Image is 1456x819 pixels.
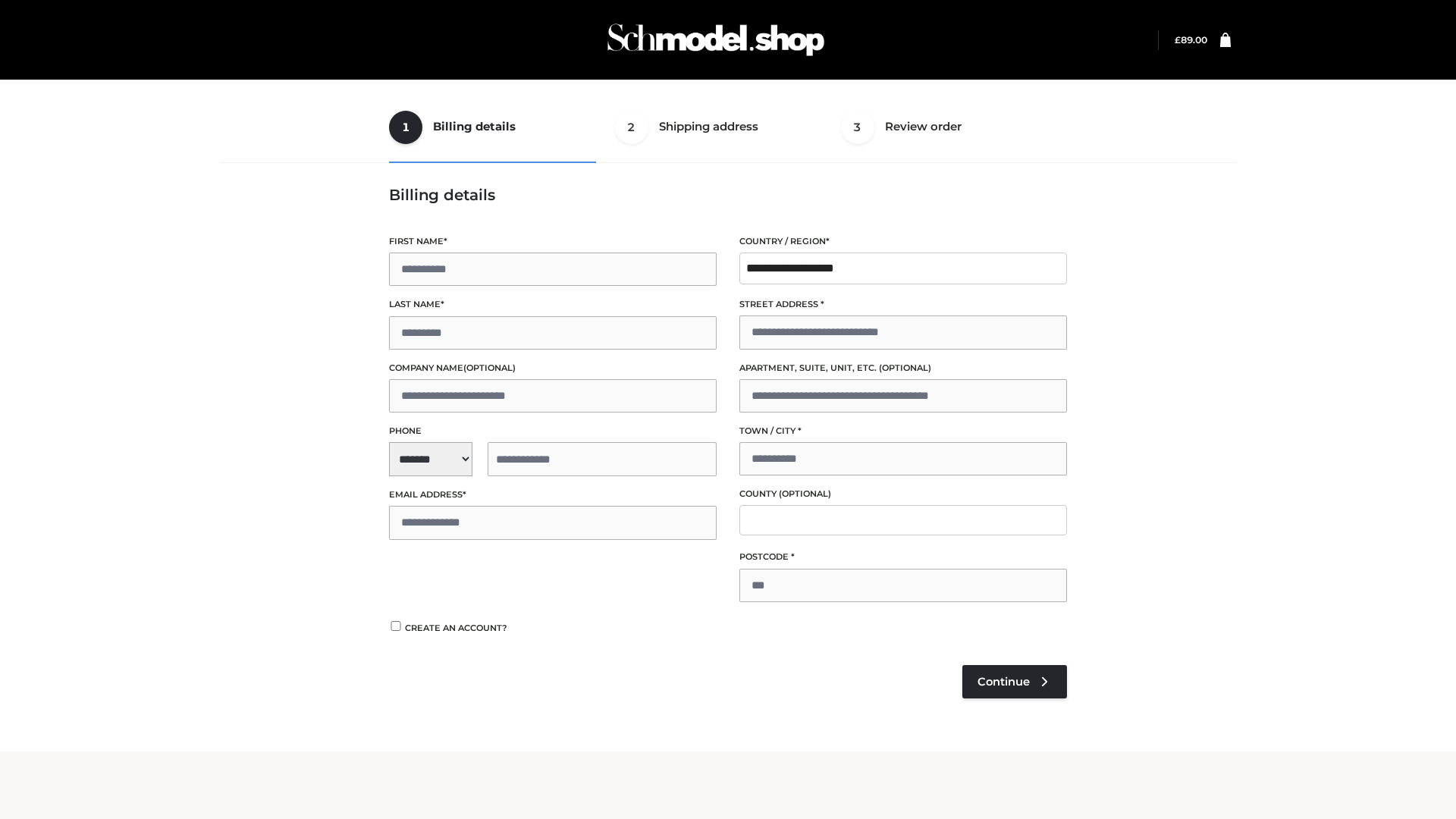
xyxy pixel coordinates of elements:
[879,362,931,373] span: (optional)
[389,621,403,631] input: Create an account?
[739,361,1067,375] label: Apartment, suite, unit, etc.
[962,665,1067,698] a: Continue
[977,675,1030,689] span: Continue
[389,361,717,375] label: Company name
[779,488,831,499] span: (optional)
[602,10,830,70] img: Schmodel Admin 964
[389,234,717,249] label: First name
[389,186,1067,204] h3: Billing details
[739,297,1067,312] label: Street address
[739,487,1067,501] label: County
[739,424,1067,438] label: Town / City
[405,623,507,633] span: Create an account?
[389,488,717,502] label: Email address
[1175,34,1207,45] bdi: 89.00
[463,362,516,373] span: (optional)
[1175,34,1207,45] a: £89.00
[739,234,1067,249] label: Country / Region
[1175,34,1181,45] span: £
[739,550,1067,564] label: Postcode
[389,424,717,438] label: Phone
[389,297,717,312] label: Last name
